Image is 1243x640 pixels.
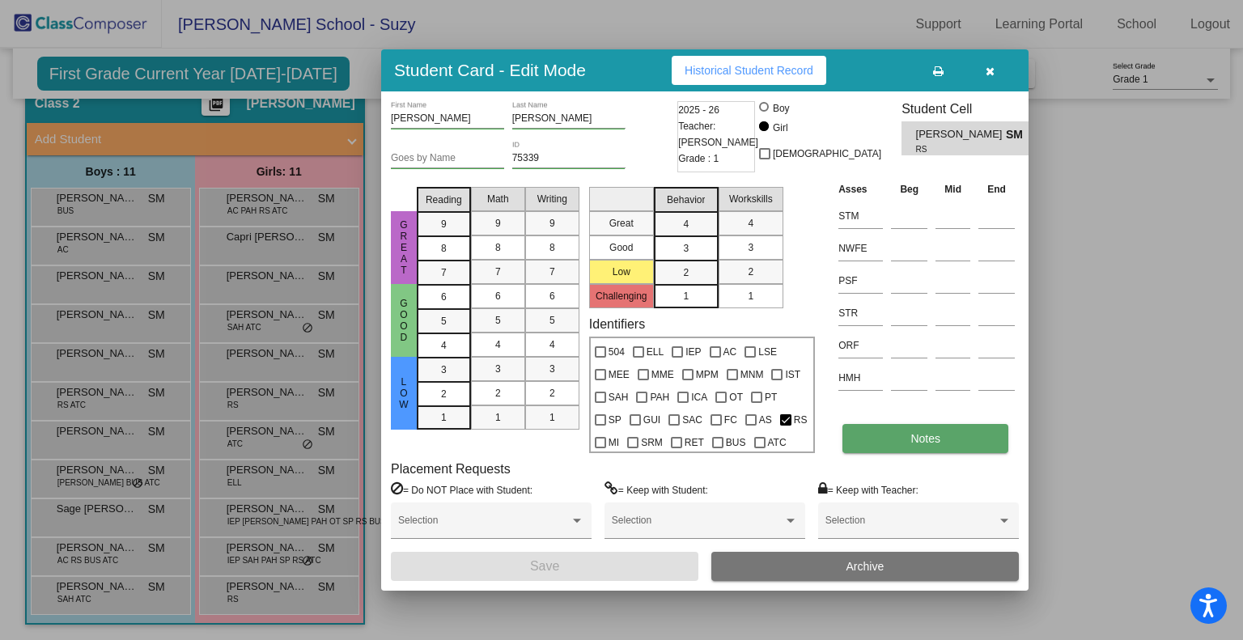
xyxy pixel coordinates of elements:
div: Girl [772,121,788,135]
span: 4 [495,337,501,352]
span: OT [729,388,743,407]
span: MPM [696,365,719,384]
span: 4 [441,338,447,353]
span: 8 [495,240,501,255]
span: Teacher: [PERSON_NAME] [678,118,758,150]
input: goes by name [391,153,504,164]
span: Historical Student Record [685,64,813,77]
span: 2 [441,387,447,401]
span: MME [651,365,674,384]
span: AS [759,410,772,430]
span: 9 [495,216,501,231]
span: SP [609,410,621,430]
span: Behavior [667,193,705,207]
span: 3 [683,241,689,256]
h3: Student Card - Edit Mode [394,60,586,80]
input: Enter ID [512,153,626,164]
input: assessment [838,236,883,261]
label: = Do NOT Place with Student: [391,481,532,498]
span: RS [916,143,995,155]
span: 8 [441,241,447,256]
span: Writing [537,192,567,206]
span: ELL [647,342,664,362]
span: 1 [748,289,753,303]
span: Good [397,298,411,343]
th: Beg [887,180,931,198]
span: 2 [495,386,501,401]
span: Grade : 1 [678,150,719,167]
span: PT [765,388,777,407]
span: FC [724,410,737,430]
span: 1 [441,410,447,425]
span: Workskills [729,192,773,206]
div: Boy [772,101,790,116]
span: BUS [726,433,746,452]
span: 7 [441,265,447,280]
span: [PERSON_NAME] [916,126,1006,143]
span: LSE [758,342,777,362]
th: End [974,180,1019,198]
span: RS [794,410,808,430]
span: Notes [910,432,940,445]
label: Identifiers [589,316,645,332]
span: 9 [441,217,447,231]
span: AC [723,342,737,362]
span: Archive [846,560,885,573]
input: assessment [838,366,883,390]
span: 4 [748,216,753,231]
span: 4 [549,337,555,352]
span: IST [785,365,800,384]
h3: Student Cell [901,101,1042,117]
th: Mid [931,180,974,198]
span: Save [530,559,559,573]
span: 7 [495,265,501,279]
span: 6 [441,290,447,304]
span: 1 [683,289,689,303]
span: 4 [683,217,689,231]
span: SAH [609,388,629,407]
button: Historical Student Record [672,56,826,85]
span: 6 [549,289,555,303]
span: ICA [691,388,707,407]
span: ATC [768,433,787,452]
input: assessment [838,204,883,228]
span: 8 [549,240,555,255]
span: 5 [441,314,447,328]
span: 5 [495,313,501,328]
span: SM [1006,126,1029,143]
span: 3 [441,362,447,377]
span: SAC [682,410,702,430]
span: [DEMOGRAPHIC_DATA] [773,144,881,163]
input: assessment [838,269,883,293]
th: Asses [834,180,887,198]
input: assessment [838,333,883,358]
input: assessment [838,301,883,325]
span: 504 [609,342,625,362]
span: MEE [609,365,630,384]
span: Low [397,376,411,410]
button: Save [391,552,698,581]
span: GUI [643,410,660,430]
button: Notes [842,424,1008,453]
span: 3 [748,240,753,255]
span: IEP [685,342,701,362]
span: Reading [426,193,462,207]
span: 2 [683,265,689,280]
span: Great [397,219,411,276]
span: 1 [549,410,555,425]
button: Archive [711,552,1019,581]
span: 2025 - 26 [678,102,719,118]
span: 9 [549,216,555,231]
span: RET [685,433,704,452]
span: 3 [495,362,501,376]
span: 1 [495,410,501,425]
span: 2 [748,265,753,279]
label: = Keep with Student: [605,481,708,498]
label: Placement Requests [391,461,511,477]
span: MNM [740,365,764,384]
span: PAH [650,388,669,407]
span: SRM [641,433,663,452]
span: 3 [549,362,555,376]
span: 7 [549,265,555,279]
span: MI [609,433,619,452]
